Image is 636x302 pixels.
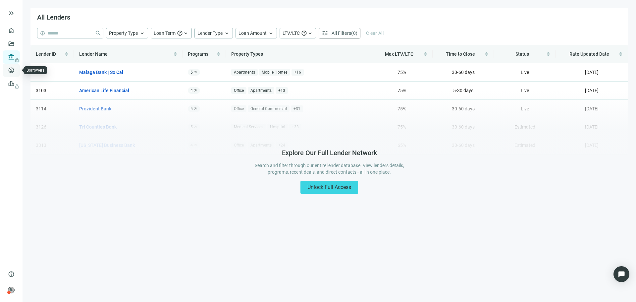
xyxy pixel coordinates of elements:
[300,181,358,194] button: Unlock Full Access
[307,184,351,190] span: Unlock Full Access
[8,287,15,293] span: person
[252,162,406,175] div: Search and filter through our entire lender database. View lenders details, programs, recent deal...
[7,9,15,17] button: keyboard_double_arrow_right
[37,13,70,21] span: All Lenders
[8,271,15,277] span: help
[282,149,377,157] h5: Explore Our Full Lender Network
[613,266,629,282] div: Open Intercom Messenger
